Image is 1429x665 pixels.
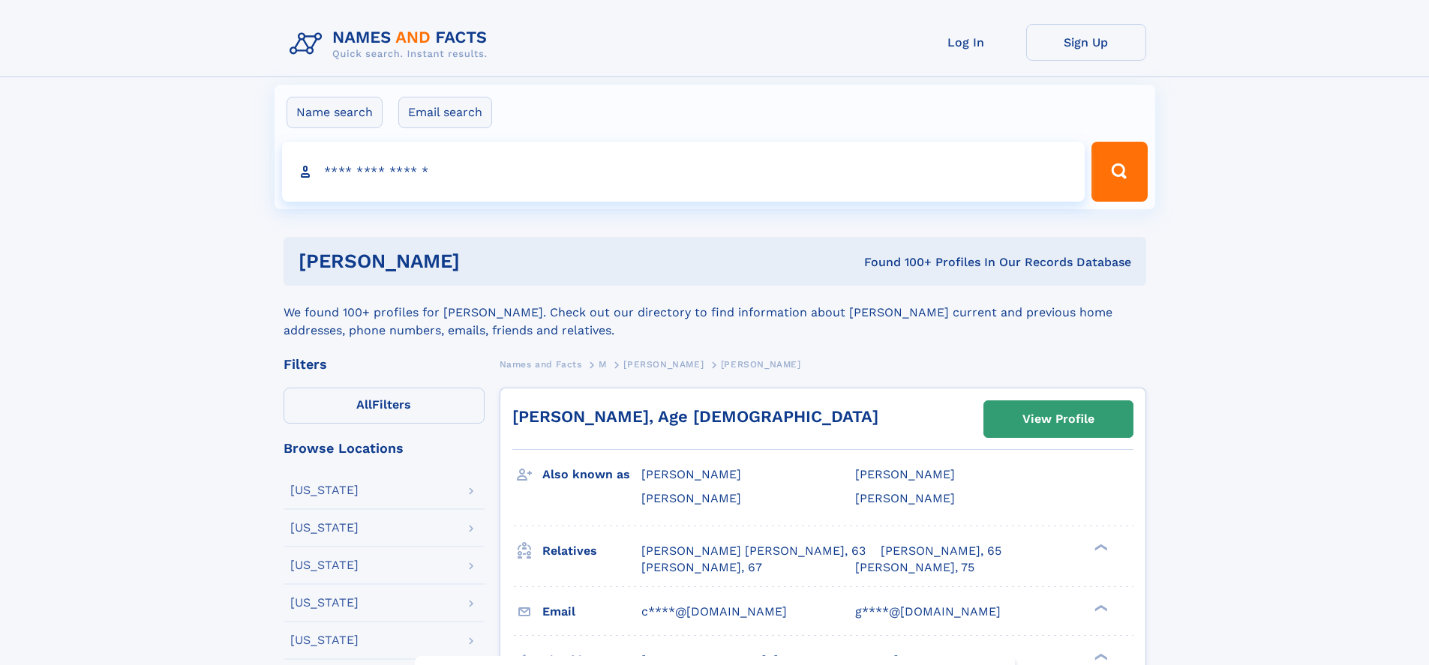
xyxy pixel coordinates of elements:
[290,522,359,534] div: [US_STATE]
[1091,142,1147,202] button: Search Button
[1091,603,1109,613] div: ❯
[284,388,485,424] label: Filters
[287,97,383,128] label: Name search
[284,442,485,455] div: Browse Locations
[284,24,500,64] img: Logo Names and Facts
[1091,652,1109,661] div: ❯
[855,491,955,505] span: [PERSON_NAME]
[512,407,878,426] a: [PERSON_NAME], Age [DEMOGRAPHIC_DATA]
[290,484,359,496] div: [US_STATE]
[299,252,662,271] h1: [PERSON_NAME]
[855,559,974,576] a: [PERSON_NAME], 75
[290,597,359,609] div: [US_STATE]
[542,462,641,487] h3: Also known as
[284,286,1146,340] div: We found 100+ profiles for [PERSON_NAME]. Check out our directory to find information about [PERS...
[599,359,607,370] span: M
[542,538,641,564] h3: Relatives
[641,543,866,559] a: [PERSON_NAME] [PERSON_NAME], 63
[984,401,1133,437] a: View Profile
[641,559,762,576] a: [PERSON_NAME], 67
[284,358,485,371] div: Filters
[641,467,741,481] span: [PERSON_NAME]
[641,491,741,505] span: [PERSON_NAME]
[623,355,704,373] a: [PERSON_NAME]
[623,359,704,370] span: [PERSON_NAME]
[855,467,955,481] span: [PERSON_NAME]
[542,599,641,625] h3: Email
[356,397,372,412] span: All
[881,543,1001,559] a: [PERSON_NAME], 65
[906,24,1026,61] a: Log In
[398,97,492,128] label: Email search
[599,355,607,373] a: M
[1026,24,1146,61] a: Sign Up
[1022,402,1094,436] div: View Profile
[662,254,1131,271] div: Found 100+ Profiles In Our Records Database
[721,359,801,370] span: [PERSON_NAME]
[282,142,1085,202] input: search input
[290,634,359,646] div: [US_STATE]
[1091,542,1109,552] div: ❯
[500,355,582,373] a: Names and Facts
[290,559,359,571] div: [US_STATE]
